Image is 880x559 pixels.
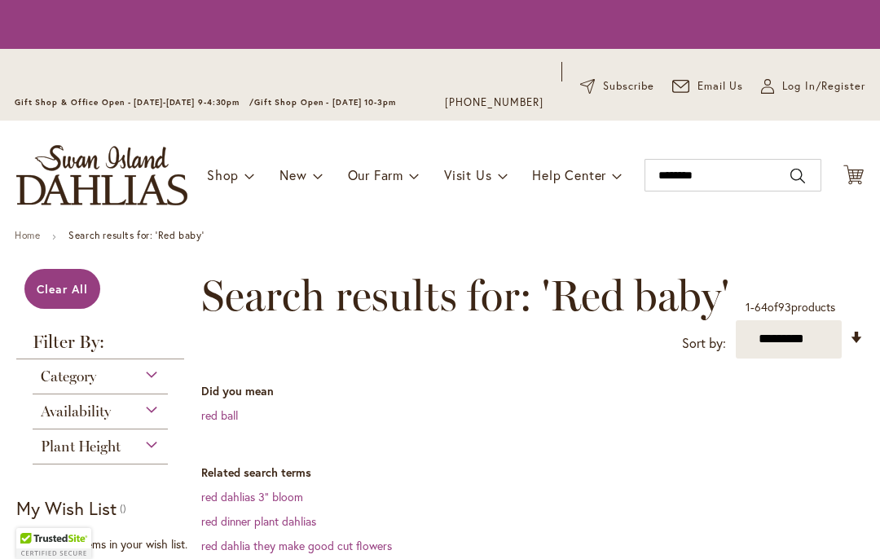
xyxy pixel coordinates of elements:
[12,501,58,547] iframe: Launch Accessibility Center
[746,294,835,320] p: - of products
[16,536,193,552] div: You have no items in your wish list.
[24,269,100,309] a: Clear All
[755,299,768,315] span: 64
[201,489,303,504] a: red dahlias 3” bloom
[15,97,254,108] span: Gift Shop & Office Open - [DATE]-[DATE] 9-4:30pm /
[201,513,316,529] a: red dinner plant dahlias
[16,333,184,359] strong: Filter By:
[41,438,121,456] span: Plant Height
[201,538,392,553] a: red dahlia they make good cut flowers
[68,229,204,241] strong: Search results for: 'Red baby'
[254,97,396,108] span: Gift Shop Open - [DATE] 10-3pm
[790,163,805,189] button: Search
[682,328,726,359] label: Sort by:
[782,78,865,95] span: Log In/Register
[16,145,187,205] a: store logo
[201,407,238,423] a: red ball
[778,299,791,315] span: 93
[445,95,543,111] a: [PHONE_NUMBER]
[201,271,729,320] span: Search results for: 'Red baby'
[348,166,403,183] span: Our Farm
[41,368,96,385] span: Category
[201,464,864,481] dt: Related search terms
[580,78,654,95] a: Subscribe
[746,299,750,315] span: 1
[37,281,88,297] span: Clear All
[201,383,864,399] dt: Did you mean
[207,166,239,183] span: Shop
[532,166,606,183] span: Help Center
[697,78,744,95] span: Email Us
[444,166,491,183] span: Visit Us
[41,403,111,420] span: Availability
[761,78,865,95] a: Log In/Register
[279,166,306,183] span: New
[15,229,40,241] a: Home
[16,496,117,520] strong: My Wish List
[603,78,654,95] span: Subscribe
[672,78,744,95] a: Email Us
